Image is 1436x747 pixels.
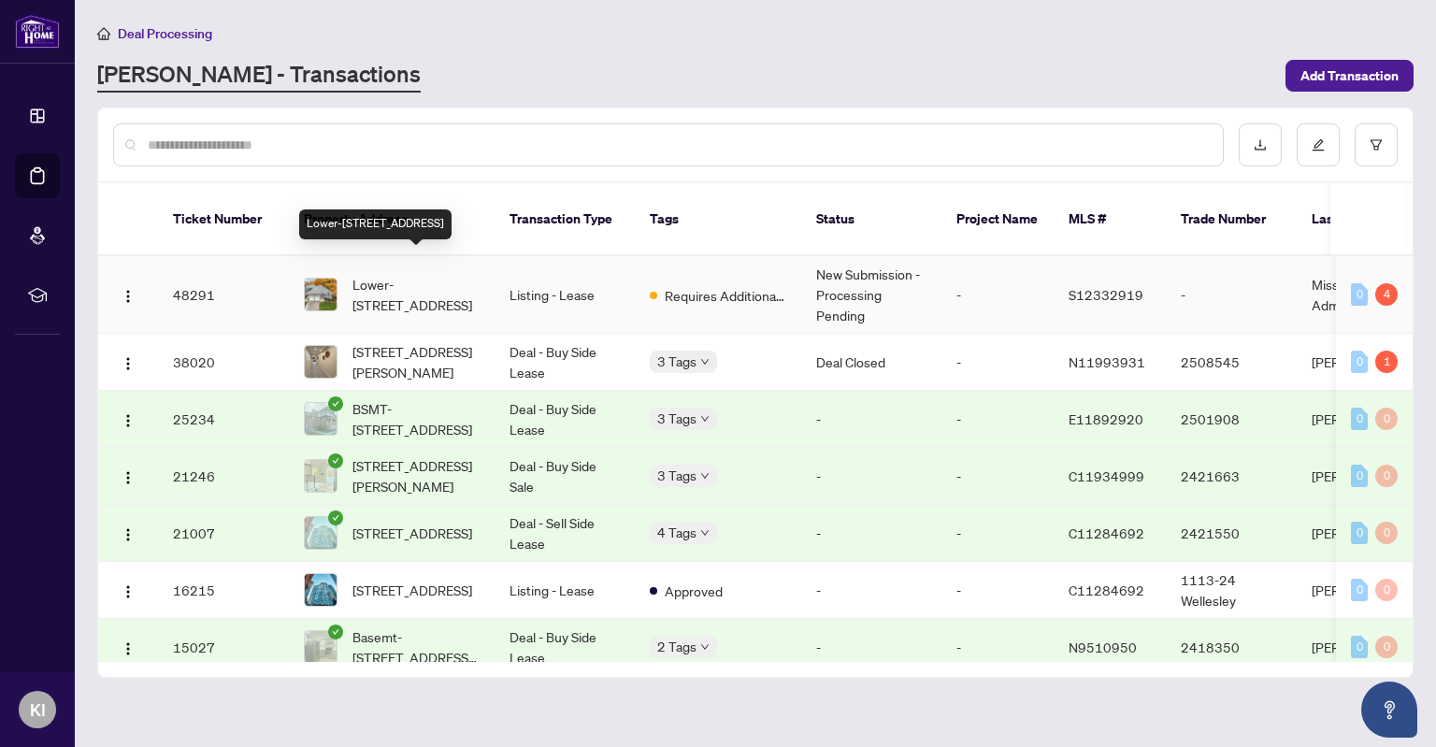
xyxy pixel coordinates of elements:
[1069,353,1145,370] span: N11993931
[941,391,1054,448] td: -
[1054,183,1166,256] th: MLS #
[941,562,1054,619] td: -
[1312,138,1325,151] span: edit
[657,636,696,657] span: 2 Tags
[121,470,136,485] img: Logo
[113,632,143,662] button: Logo
[1166,619,1297,676] td: 2418350
[1351,408,1368,430] div: 0
[158,505,289,562] td: 21007
[1166,391,1297,448] td: 2501908
[657,408,696,429] span: 3 Tags
[941,619,1054,676] td: -
[700,471,710,481] span: down
[352,398,480,439] span: BSMT-[STREET_ADDRESS]
[305,279,337,310] img: thumbnail-img
[1361,682,1417,738] button: Open asap
[1351,579,1368,601] div: 0
[121,413,136,428] img: Logo
[30,697,46,723] span: KI
[700,357,710,366] span: down
[113,518,143,548] button: Logo
[1375,579,1398,601] div: 0
[113,461,143,491] button: Logo
[113,280,143,309] button: Logo
[1351,636,1368,658] div: 0
[158,256,289,334] td: 48291
[1375,636,1398,658] div: 0
[1166,562,1297,619] td: 1113-24 Wellesley
[495,505,635,562] td: Deal - Sell Side Lease
[1069,286,1143,303] span: S12332919
[1351,465,1368,487] div: 0
[158,448,289,505] td: 21246
[495,391,635,448] td: Deal - Buy Side Lease
[15,14,60,49] img: logo
[121,289,136,304] img: Logo
[305,346,337,378] img: thumbnail-img
[299,209,452,239] div: Lower-[STREET_ADDRESS]
[1166,183,1297,256] th: Trade Number
[801,448,941,505] td: -
[97,27,110,40] span: home
[495,334,635,391] td: Deal - Buy Side Lease
[158,619,289,676] td: 15027
[1069,410,1143,427] span: E11892920
[305,403,337,435] img: thumbnail-img
[352,523,472,543] span: [STREET_ADDRESS]
[700,414,710,424] span: down
[1166,256,1297,334] td: -
[305,631,337,663] img: thumbnail-img
[657,351,696,372] span: 3 Tags
[801,183,941,256] th: Status
[328,510,343,525] span: check-circle
[121,527,136,542] img: Logo
[700,642,710,652] span: down
[941,256,1054,334] td: -
[352,455,480,496] span: [STREET_ADDRESS][PERSON_NAME]
[1351,522,1368,544] div: 0
[1370,138,1383,151] span: filter
[305,460,337,492] img: thumbnail-img
[1355,123,1398,166] button: filter
[289,183,495,256] th: Property Address
[495,619,635,676] td: Deal - Buy Side Lease
[1351,351,1368,373] div: 0
[801,391,941,448] td: -
[1375,522,1398,544] div: 0
[1239,123,1282,166] button: download
[352,341,480,382] span: [STREET_ADDRESS][PERSON_NAME]
[1285,60,1414,92] button: Add Transaction
[801,505,941,562] td: -
[1166,334,1297,391] td: 2508545
[941,505,1054,562] td: -
[352,626,480,668] span: Basemt-[STREET_ADDRESS][PERSON_NAME]
[97,59,421,93] a: [PERSON_NAME] - Transactions
[941,334,1054,391] td: -
[113,404,143,434] button: Logo
[1069,524,1144,541] span: C11284692
[352,580,472,600] span: [STREET_ADDRESS]
[121,584,136,599] img: Logo
[1375,283,1398,306] div: 4
[305,517,337,549] img: thumbnail-img
[1351,283,1368,306] div: 0
[158,562,289,619] td: 16215
[1300,61,1399,91] span: Add Transaction
[158,334,289,391] td: 38020
[801,256,941,334] td: New Submission - Processing Pending
[328,453,343,468] span: check-circle
[495,448,635,505] td: Deal - Buy Side Sale
[1375,351,1398,373] div: 1
[801,619,941,676] td: -
[635,183,801,256] th: Tags
[495,562,635,619] td: Listing - Lease
[665,285,786,306] span: Requires Additional Docs
[305,574,337,606] img: thumbnail-img
[941,448,1054,505] td: -
[1375,408,1398,430] div: 0
[657,465,696,486] span: 3 Tags
[657,522,696,543] span: 4 Tags
[495,183,635,256] th: Transaction Type
[113,575,143,605] button: Logo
